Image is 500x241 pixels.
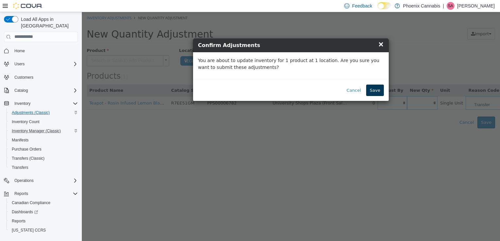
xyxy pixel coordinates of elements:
[14,48,25,54] span: Home
[12,87,30,94] button: Catalog
[1,86,80,95] button: Catalog
[7,126,80,136] button: Inventory Manager (Classic)
[7,136,80,145] button: Manifests
[261,72,283,84] button: Cancel
[9,164,31,171] a: Transfers
[448,2,453,10] span: SA
[12,200,50,205] span: Canadian Compliance
[1,99,80,108] button: Inventory
[12,119,40,124] span: Inventory Count
[12,165,28,170] span: Transfers
[1,176,80,185] button: Operations
[9,208,41,216] a: Dashboards
[9,217,78,225] span: Reports
[403,2,440,10] p: Phoenix Cannabis
[9,118,78,126] span: Inventory Count
[14,61,25,67] span: Users
[9,127,78,135] span: Inventory Manager (Classic)
[7,226,80,235] button: [US_STATE] CCRS
[12,177,36,185] button: Operations
[1,189,80,198] button: Reports
[13,3,43,9] img: Cova
[14,88,28,93] span: Catalog
[12,209,38,215] span: Dashboards
[9,154,78,162] span: Transfers (Classic)
[447,2,455,10] div: Sam Abdallah
[12,190,31,198] button: Reports
[12,110,50,115] span: Adjustments (Classic)
[9,226,48,234] a: [US_STATE] CCRS
[12,87,78,94] span: Catalog
[12,60,27,68] button: Users
[9,164,78,171] span: Transfers
[9,109,52,117] a: Adjustments (Classic)
[12,73,78,81] span: Customers
[1,72,80,82] button: Customers
[1,59,80,69] button: Users
[7,198,80,207] button: Canadian Compliance
[9,127,63,135] a: Inventory Manager (Classic)
[12,190,78,198] span: Reports
[116,29,302,37] h4: Confirm Adjustments
[12,218,26,224] span: Reports
[443,2,444,10] p: |
[9,136,78,144] span: Manifests
[12,156,45,161] span: Transfers (Classic)
[14,101,30,106] span: Inventory
[457,2,495,10] p: [PERSON_NAME]
[7,108,80,117] button: Adjustments (Classic)
[12,147,42,152] span: Purchase Orders
[9,199,78,207] span: Canadian Compliance
[296,28,302,36] span: ×
[14,191,28,196] span: Reports
[284,72,302,84] button: Save
[12,100,33,107] button: Inventory
[12,73,36,81] a: Customers
[9,118,42,126] a: Inventory Count
[9,154,47,162] a: Transfers (Classic)
[12,177,78,185] span: Operations
[9,136,31,144] a: Manifests
[12,137,28,143] span: Manifests
[7,163,80,172] button: Transfers
[12,228,46,233] span: [US_STATE] CCRS
[9,217,28,225] a: Reports
[116,45,302,59] p: You are about to update inventory for 1 product at 1 location. Are you sure you want to submit th...
[7,217,80,226] button: Reports
[7,154,80,163] button: Transfers (Classic)
[9,208,78,216] span: Dashboards
[352,3,372,9] span: Feedback
[12,47,27,55] a: Home
[9,109,78,117] span: Adjustments (Classic)
[18,16,78,29] span: Load All Apps in [GEOGRAPHIC_DATA]
[378,2,391,9] input: Dark Mode
[12,47,78,55] span: Home
[12,128,61,134] span: Inventory Manager (Classic)
[14,178,34,183] span: Operations
[12,60,78,68] span: Users
[14,75,33,80] span: Customers
[1,46,80,56] button: Home
[9,145,78,153] span: Purchase Orders
[7,117,80,126] button: Inventory Count
[7,207,80,217] a: Dashboards
[9,145,44,153] a: Purchase Orders
[9,226,78,234] span: Washington CCRS
[9,199,53,207] a: Canadian Compliance
[7,145,80,154] button: Purchase Orders
[12,100,78,107] span: Inventory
